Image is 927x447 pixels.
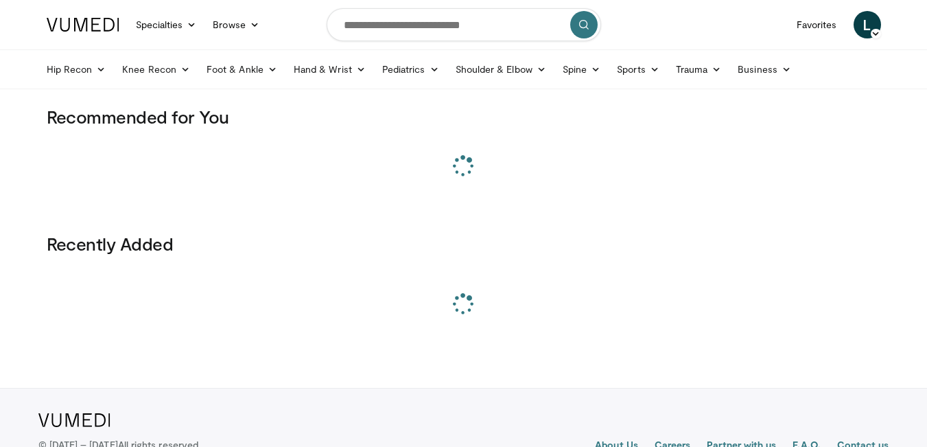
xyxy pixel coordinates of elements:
[668,56,730,83] a: Trauma
[128,11,205,38] a: Specialties
[729,56,799,83] a: Business
[788,11,845,38] a: Favorites
[327,8,601,41] input: Search topics, interventions
[47,106,881,128] h3: Recommended for You
[447,56,554,83] a: Shoulder & Elbow
[47,18,119,32] img: VuMedi Logo
[114,56,198,83] a: Knee Recon
[285,56,374,83] a: Hand & Wrist
[47,233,881,255] h3: Recently Added
[38,56,115,83] a: Hip Recon
[854,11,881,38] a: L
[609,56,668,83] a: Sports
[204,11,268,38] a: Browse
[198,56,285,83] a: Foot & Ankle
[374,56,447,83] a: Pediatrics
[554,56,609,83] a: Spine
[38,413,110,427] img: VuMedi Logo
